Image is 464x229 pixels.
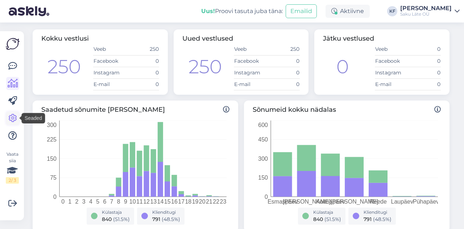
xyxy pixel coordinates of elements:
td: 0 [267,55,300,67]
td: Instagram [375,67,408,78]
td: 0 [408,67,441,78]
div: KF [387,6,397,16]
button: Emailid [286,4,317,18]
tspan: 11 [136,199,143,205]
tspan: 8 [117,199,120,205]
tspan: 300 [258,155,268,161]
div: Klienditugi [364,209,391,216]
tspan: 19 [192,199,199,205]
span: 840 [102,216,112,222]
b: Uus! [201,8,215,15]
div: Külastaja [313,209,341,216]
tspan: 20 [199,199,206,205]
span: ( 51.5 %) [324,216,341,222]
td: Veeb [93,44,126,55]
div: Külastaja [102,209,130,216]
div: 250 [188,53,222,81]
tspan: 14 [157,199,164,205]
tspan: 12 [143,199,150,205]
tspan: Laupäev [391,199,413,205]
tspan: 150 [47,155,57,161]
tspan: 21 [206,199,212,205]
div: Klienditugi [152,209,180,216]
span: 840 [313,216,323,222]
td: Veeb [375,44,408,55]
span: Saadetud sõnumite [PERSON_NAME] [41,105,229,115]
td: 250 [267,44,300,55]
tspan: 300 [47,122,57,128]
span: 791 [364,216,372,222]
tspan: 10 [129,199,136,205]
td: 0 [408,44,441,55]
tspan: 7 [110,199,113,205]
img: Askly Logo [6,37,20,51]
tspan: 23 [220,199,226,205]
div: Proovi tasuta juba täna: [201,7,283,16]
span: 791 [152,216,160,222]
tspan: 18 [185,199,191,205]
div: Vaata siia [6,151,19,184]
td: Instagram [93,67,126,78]
div: [PERSON_NAME] [400,5,452,11]
td: E-mail [375,78,408,90]
tspan: 22 [213,199,219,205]
tspan: 0 [265,193,268,200]
tspan: 75 [50,175,57,181]
span: ( 48.5 %) [162,216,180,222]
tspan: 17 [178,199,185,205]
tspan: 2 [75,199,79,205]
tspan: 9 [124,199,127,205]
tspan: Reede [370,199,387,205]
td: E-mail [234,78,267,90]
td: E-mail [93,78,126,90]
tspan: 4 [89,199,92,205]
span: Uued vestlused [182,34,233,42]
tspan: [PERSON_NAME] [331,199,378,205]
tspan: 225 [47,136,57,143]
a: [PERSON_NAME]Saku Läte OÜ [400,5,460,17]
tspan: 3 [82,199,86,205]
td: 0 [408,78,441,90]
tspan: 15 [164,199,171,205]
tspan: Pühapäev [413,199,439,205]
tspan: Esmaspäev [268,199,298,205]
td: 250 [126,44,159,55]
span: Jätku vestlused [323,34,374,42]
td: 0 [126,67,159,78]
span: Kokku vestlusi [41,34,89,42]
td: Facebook [93,55,126,67]
td: Facebook [234,55,267,67]
tspan: 5 [96,199,99,205]
td: Facebook [375,55,408,67]
div: Aktiivne [326,5,370,18]
tspan: 13 [150,199,157,205]
tspan: 0 [61,199,65,205]
div: Seaded [22,113,45,123]
td: Instagram [234,67,267,78]
td: 0 [126,78,159,90]
div: Saku Läte OÜ [400,11,452,17]
tspan: [PERSON_NAME] [283,199,331,205]
tspan: 450 [258,136,268,143]
tspan: 1 [68,199,71,205]
span: ( 51.5 %) [113,216,130,222]
td: 0 [267,78,300,90]
td: 0 [267,67,300,78]
tspan: 150 [258,175,268,181]
tspan: 600 [258,122,268,128]
tspan: 16 [171,199,178,205]
tspan: 0 [53,193,57,200]
span: ( 48.5 %) [373,216,391,222]
div: 250 [47,53,81,81]
div: 2 / 3 [6,177,19,184]
tspan: 6 [103,199,106,205]
td: 0 [126,55,159,67]
td: Veeb [234,44,267,55]
tspan: Kolmapäev [316,199,345,205]
span: Sõnumeid kokku nädalas [253,105,441,115]
td: 0 [408,55,441,67]
div: 0 [336,53,349,81]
